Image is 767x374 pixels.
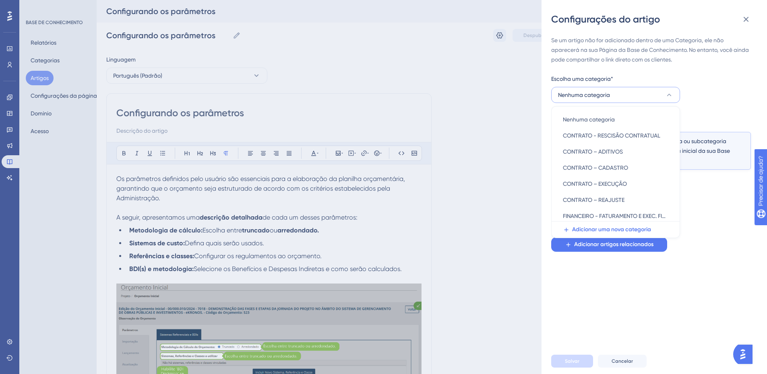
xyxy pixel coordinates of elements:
[574,241,653,248] font: Adicionar artigos relacionados
[551,13,660,25] font: Configurações do artigo
[556,127,675,144] button: CONTRATO - RESCISÃO CONTRATUAL
[551,37,749,63] font: Se um artigo não for adicionado dentro de uma Categoria, ele não aparecerá na sua Página da Base ...
[556,222,680,238] button: Adicionar uma nova categoria
[556,208,675,224] button: FINANCEIRO - FATURAMENTO E EXEC. FINANCEIRA
[598,355,647,368] button: Cancelar
[551,355,593,368] button: Salvar
[551,76,613,82] font: Escolha uma categoria*
[563,132,660,139] font: CONTRATO - RESCISÃO CONTRATUAL
[556,144,675,160] button: CONTRATO – ADITIVOS
[563,148,623,155] font: CONTRATO – ADITIVOS
[612,358,633,364] font: Cancelar
[19,4,69,10] font: Precisar de ajuda?
[563,164,628,171] font: CONTRATO – CADASTRO
[556,160,675,176] button: CONTRATO – CADASTRO
[563,116,615,123] font: Nenhuma categoria
[563,213,688,219] font: FINANCEIRO - FATURAMENTO E EXEC. FINANCEIRA
[565,358,579,364] font: Salvar
[556,192,675,208] button: CONTRATO – REAJUSTE
[551,87,680,103] button: Nenhuma categoria
[556,176,675,192] button: CONTRATO – EXECUÇÃO
[556,111,675,127] button: Nenhuma categoria
[551,237,667,252] button: Adicionar artigos relacionados
[558,92,610,98] font: Nenhuma categoria
[733,342,757,366] iframe: Iniciador do Assistente de IA do UserGuiding
[572,226,651,233] font: Adicionar uma nova categoria
[563,197,624,203] font: CONTRATO – REAJUSTE
[563,181,627,187] font: CONTRATO – EXECUÇÃO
